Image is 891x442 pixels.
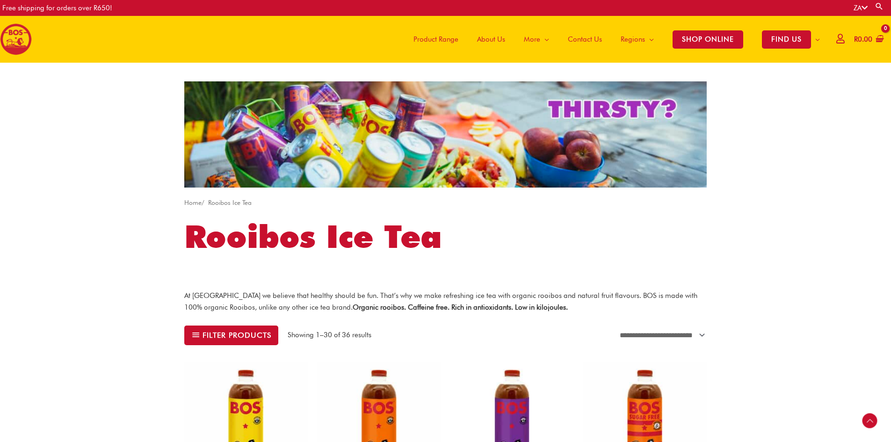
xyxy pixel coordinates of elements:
[568,25,602,53] span: Contact Us
[854,35,858,43] span: R
[558,16,611,63] a: Contact Us
[184,199,202,206] a: Home
[854,4,868,12] a: ZA
[477,25,505,53] span: About Us
[524,25,540,53] span: More
[288,330,371,341] p: Showing 1–30 of 36 results
[514,16,558,63] a: More
[621,25,645,53] span: Regions
[184,290,707,313] p: At [GEOGRAPHIC_DATA] we believe that healthy should be fun. That’s why we make refreshing ice tea...
[353,303,568,312] strong: Organic rooibos. Caffeine free. Rich in antioxidants. Low in kilojoules.
[854,35,872,43] bdi: 0.00
[611,16,663,63] a: Regions
[203,332,271,339] span: Filter products
[413,25,458,53] span: Product Range
[762,30,811,49] span: FIND US
[614,326,707,344] select: Shop order
[468,16,514,63] a: About Us
[663,16,753,63] a: SHOP ONLINE
[184,326,278,345] button: Filter products
[397,16,829,63] nav: Site Navigation
[875,2,884,11] a: Search button
[852,29,884,50] a: View Shopping Cart, empty
[673,30,743,49] span: SHOP ONLINE
[184,197,707,209] nav: Breadcrumb
[184,81,707,188] img: screenshot
[404,16,468,63] a: Product Range
[184,215,707,259] h1: Rooibos Ice Tea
